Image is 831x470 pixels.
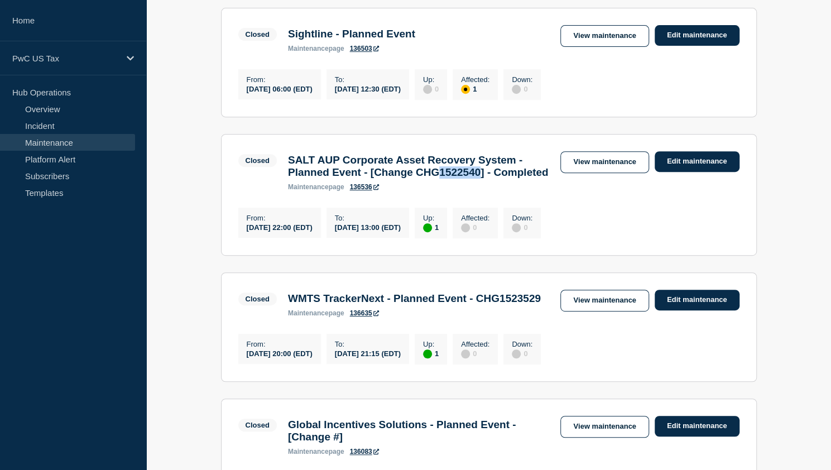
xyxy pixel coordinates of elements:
p: From : [247,340,313,348]
div: affected [461,85,470,94]
p: page [288,45,344,52]
span: maintenance [288,183,329,191]
p: Affected : [461,340,489,348]
p: page [288,448,344,455]
a: Edit maintenance [655,416,739,437]
p: Affected : [461,75,489,84]
a: View maintenance [560,290,649,311]
div: [DATE] 20:00 (EDT) [247,348,313,358]
h3: Sightline - Planned Event [288,28,415,40]
div: 0 [512,84,532,94]
span: maintenance [288,309,329,317]
div: Closed [246,295,270,303]
a: View maintenance [560,416,649,438]
a: 136536 [350,183,379,191]
span: maintenance [288,45,329,52]
div: disabled [461,349,470,358]
p: From : [247,214,313,222]
p: Affected : [461,214,489,222]
p: page [288,183,344,191]
div: disabled [512,85,521,94]
a: Edit maintenance [655,151,739,172]
div: disabled [461,223,470,232]
h3: SALT AUP Corporate Asset Recovery System - Planned Event - [Change CHG1522540] - Completed [288,154,550,179]
div: [DATE] 13:00 (EDT) [335,222,401,232]
div: 1 [423,222,439,232]
div: 0 [461,348,489,358]
div: disabled [512,223,521,232]
div: up [423,349,432,358]
div: disabled [512,349,521,358]
p: From : [247,75,313,84]
a: Edit maintenance [655,25,739,46]
div: 0 [512,348,532,358]
p: To : [335,75,401,84]
div: [DATE] 21:15 (EDT) [335,348,401,358]
a: 136635 [350,309,379,317]
h3: WMTS TrackerNext - Planned Event - CHG1523529 [288,292,541,305]
div: 0 [512,222,532,232]
p: Down : [512,75,532,84]
a: View maintenance [560,151,649,173]
div: 1 [423,348,439,358]
p: Up : [423,340,439,348]
div: 0 [423,84,439,94]
p: To : [335,214,401,222]
a: 136503 [350,45,379,52]
a: 136083 [350,448,379,455]
div: Closed [246,156,270,165]
div: Closed [246,30,270,39]
div: [DATE] 12:30 (EDT) [335,84,401,93]
p: Down : [512,340,532,348]
div: Closed [246,421,270,429]
h3: Global Incentives Solutions - Planned Event - [Change #] [288,419,550,443]
a: View maintenance [560,25,649,47]
div: up [423,223,432,232]
div: 0 [461,222,489,232]
p: To : [335,340,401,348]
div: disabled [423,85,432,94]
p: PwC US Tax [12,54,119,63]
div: 1 [461,84,489,94]
p: Up : [423,214,439,222]
div: [DATE] 22:00 (EDT) [247,222,313,232]
p: Down : [512,214,532,222]
a: Edit maintenance [655,290,739,310]
p: page [288,309,344,317]
p: Up : [423,75,439,84]
div: [DATE] 06:00 (EDT) [247,84,313,93]
span: maintenance [288,448,329,455]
